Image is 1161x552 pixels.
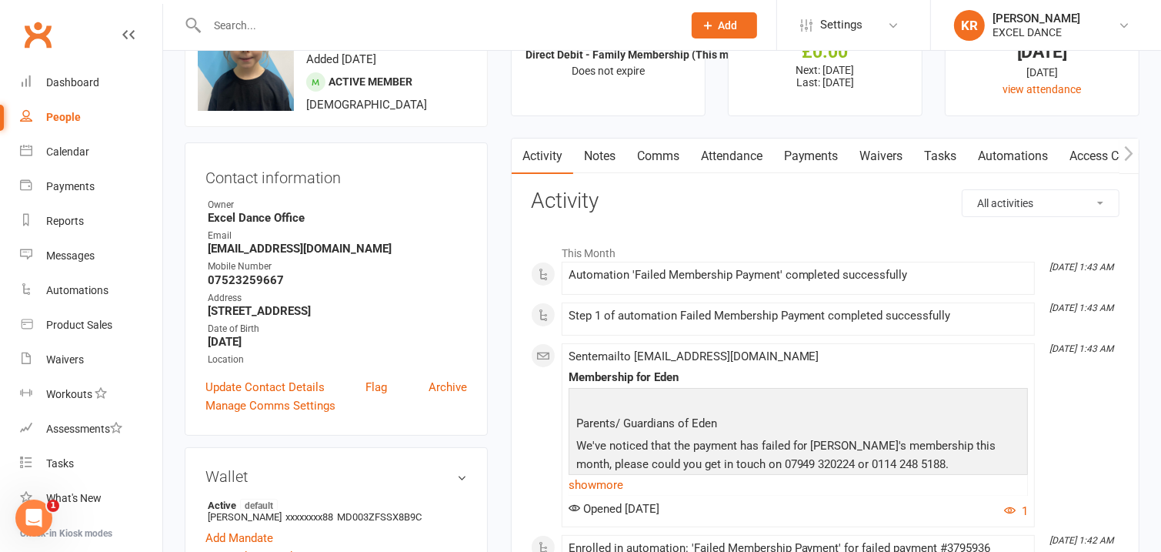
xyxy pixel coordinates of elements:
[240,499,278,511] span: default
[572,414,1024,437] p: Parents/ Guardians of Eden
[20,308,162,343] a: Product Sales
[205,396,335,415] a: Manage Comms Settings
[47,500,59,512] span: 1
[20,343,162,377] a: Waivers
[968,139,1059,174] a: Automations
[208,304,467,318] strong: [STREET_ADDRESS]
[572,65,645,77] span: Does not expire
[692,12,757,38] button: Add
[46,146,89,158] div: Calendar
[208,499,459,511] strong: Active
[531,189,1119,213] h3: Activity
[20,100,162,135] a: People
[429,378,467,396] a: Archive
[525,49,753,61] strong: Direct Debit - Family Membership (This mem...
[365,378,387,396] a: Flag
[205,378,325,396] a: Update Contact Details
[820,8,862,42] span: Settings
[208,211,467,225] strong: Excel Dance Office
[954,10,985,41] div: KR
[46,284,108,296] div: Automations
[46,423,122,435] div: Assessments
[512,139,573,174] a: Activity
[46,215,84,227] div: Reports
[46,76,99,89] div: Dashboard
[20,481,162,516] a: What's New
[20,412,162,447] a: Assessments
[46,319,112,331] div: Product Sales
[914,139,968,174] a: Tasks
[572,437,1024,477] p: We've noticed that the payment has failed for [PERSON_NAME]'s membership this month, please could...
[626,139,690,174] a: Comms
[690,139,773,174] a: Attendance
[205,163,467,186] h3: Contact information
[46,457,74,470] div: Tasks
[15,500,52,537] iframe: Intercom live chat
[205,497,467,525] li: [PERSON_NAME]
[1049,343,1113,354] i: [DATE] 1:43 AM
[202,15,672,36] input: Search...
[20,447,162,481] a: Tasks
[959,44,1125,60] div: [DATE]
[20,204,162,239] a: Reports
[46,353,84,366] div: Waivers
[569,502,659,516] span: Opened [DATE]
[208,259,467,274] div: Mobile Number
[208,322,467,336] div: Date of Birth
[20,377,162,412] a: Workouts
[208,198,467,212] div: Owner
[208,273,467,287] strong: 07523259667
[198,15,294,111] img: image1700745250.png
[773,139,849,174] a: Payments
[20,135,162,169] a: Calendar
[205,529,273,547] a: Add Mandate
[20,65,162,100] a: Dashboard
[742,64,908,89] p: Next: [DATE] Last: [DATE]
[205,468,467,485] h3: Wallet
[569,350,819,363] span: Sent email to [EMAIL_ADDRESS][DOMAIN_NAME]
[337,511,422,523] span: MD003ZFSSX8B9C
[20,239,162,273] a: Messages
[993,12,1080,25] div: [PERSON_NAME]
[1049,535,1113,546] i: [DATE] 1:42 AM
[46,388,92,400] div: Workouts
[719,19,738,32] span: Add
[46,492,102,504] div: What's New
[1004,502,1028,520] button: 1
[959,64,1125,81] div: [DATE]
[208,229,467,243] div: Email
[569,474,1028,496] a: show more
[569,309,1028,323] div: Step 1 of automation Failed Membership Payment completed successfully
[306,98,427,112] span: [DEMOGRAPHIC_DATA]
[531,237,1119,262] li: This Month
[306,52,376,66] time: Added [DATE]
[1003,83,1081,95] a: view attendance
[573,139,626,174] a: Notes
[18,15,57,54] a: Clubworx
[208,242,467,256] strong: [EMAIL_ADDRESS][DOMAIN_NAME]
[849,139,914,174] a: Waivers
[285,511,333,523] span: xxxxxxxx88
[1049,262,1113,273] i: [DATE] 1:43 AM
[20,273,162,308] a: Automations
[742,44,908,60] div: £0.00
[46,180,95,192] div: Payments
[46,249,95,262] div: Messages
[20,169,162,204] a: Payments
[1049,303,1113,313] i: [DATE] 1:43 AM
[208,335,467,349] strong: [DATE]
[993,25,1080,39] div: EXCEL DANCE
[569,269,1028,282] div: Automation 'Failed Membership Payment' completed successfully
[329,75,412,88] span: Active member
[208,353,467,367] div: Location
[208,291,467,306] div: Address
[46,111,81,123] div: People
[569,371,1028,384] div: Membership for Eden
